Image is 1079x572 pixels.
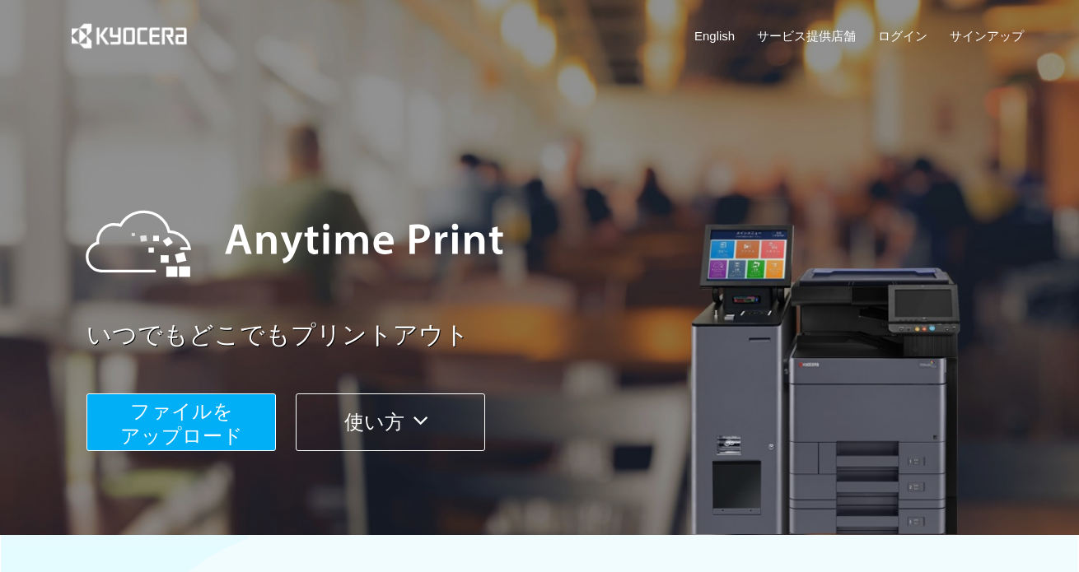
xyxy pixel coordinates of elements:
[878,27,927,44] a: ログイン
[86,318,1034,353] a: いつでもどこでもプリントアウト
[694,27,735,44] a: English
[950,27,1024,44] a: サインアップ
[86,393,276,451] button: ファイルを​​アップロード
[296,393,485,451] button: 使い方
[757,27,856,44] a: サービス提供店舗
[120,400,243,447] span: ファイルを ​​アップロード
